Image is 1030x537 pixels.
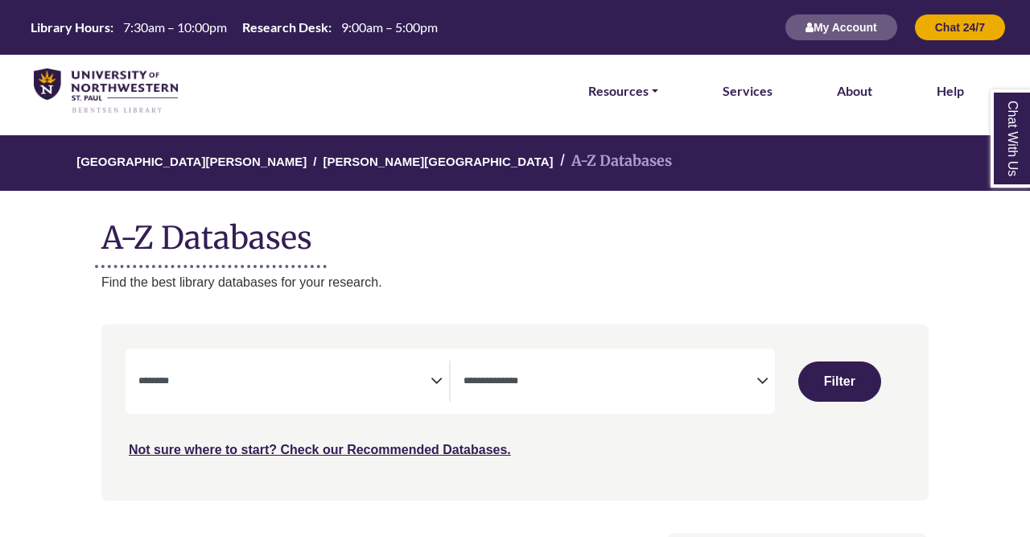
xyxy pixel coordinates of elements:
h1: A-Z Databases [101,207,929,256]
button: Submit for Search Results [798,361,881,402]
span: 7:30am – 10:00pm [123,19,227,35]
table: Hours Today [24,19,444,34]
a: [GEOGRAPHIC_DATA][PERSON_NAME] [76,152,307,168]
textarea: Filter [463,376,756,389]
a: Chat 24/7 [914,20,1006,34]
button: Chat 24/7 [914,14,1006,41]
a: Hours Today [24,19,444,37]
nav: breadcrumb [101,135,929,191]
p: Find the best library databases for your research. [101,272,929,293]
img: library_home [34,68,178,114]
button: My Account [785,14,898,41]
nav: Search filters [101,324,929,500]
a: About [837,81,872,101]
a: [PERSON_NAME][GEOGRAPHIC_DATA] [323,152,553,168]
th: Library Hours: [24,19,114,35]
a: Services [723,81,772,101]
li: A-Z Databases [554,150,672,173]
textarea: Filter [138,376,431,389]
th: Research Desk: [236,19,332,35]
a: Help [937,81,964,101]
a: My Account [785,20,898,34]
a: Resources [588,81,658,101]
a: Not sure where to start? Check our Recommended Databases. [129,443,511,456]
span: 9:00am – 5:00pm [341,19,438,35]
